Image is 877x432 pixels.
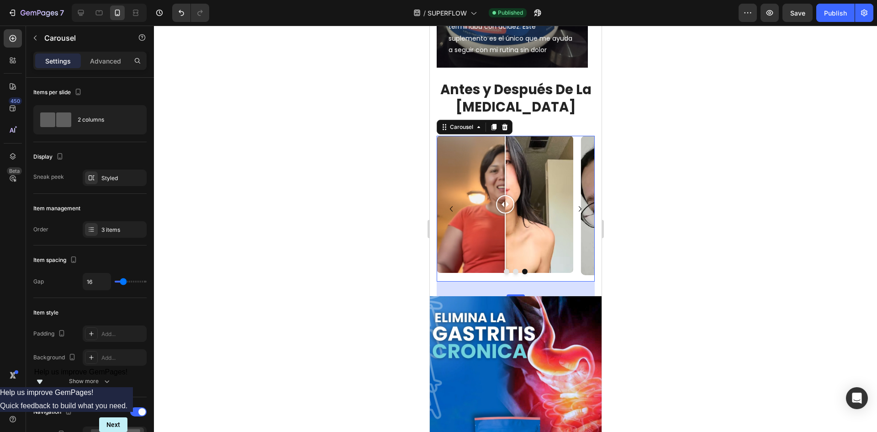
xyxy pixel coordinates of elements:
[33,309,58,317] div: Item style
[143,176,158,191] button: Carousel Next Arrow
[74,243,79,249] button: Dot
[33,204,80,213] div: Item management
[824,8,847,18] div: Publish
[33,225,48,234] div: Order
[11,55,162,91] strong: Antes y Después De La [MEDICAL_DATA]
[33,277,44,286] div: Gap
[33,254,79,267] div: Item spacing
[172,4,209,22] div: Undo/Redo
[33,173,64,181] div: Sneak peek
[790,9,805,17] span: Save
[101,174,144,182] div: Styled
[44,32,122,43] p: Carousel
[101,226,144,234] div: 3 items
[101,330,144,338] div: Add...
[78,109,133,130] div: 2 columns
[101,354,144,362] div: Add...
[498,9,523,17] span: Published
[83,243,89,249] button: Dot
[430,26,602,432] iframe: Design area
[428,8,467,18] span: SUPERFLOW
[83,273,111,290] input: Auto
[782,4,813,22] button: Save
[816,4,855,22] button: Publish
[90,56,121,66] p: Advanced
[9,97,22,105] div: 450
[846,387,868,409] div: Open Intercom Messenger
[33,86,84,99] div: Items per slide
[60,7,64,18] p: 7
[4,4,68,22] button: 7
[45,56,71,66] p: Settings
[423,8,426,18] span: /
[34,368,128,376] span: Help us improve GemPages!
[33,328,67,340] div: Padding
[18,97,45,106] div: Carousel
[7,167,22,175] div: Beta
[33,352,78,364] div: Background
[33,151,65,163] div: Display
[14,176,29,191] button: Carousel Back Arrow
[92,243,98,249] button: Dot
[34,368,128,387] button: Show survey - Help us improve GemPages!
